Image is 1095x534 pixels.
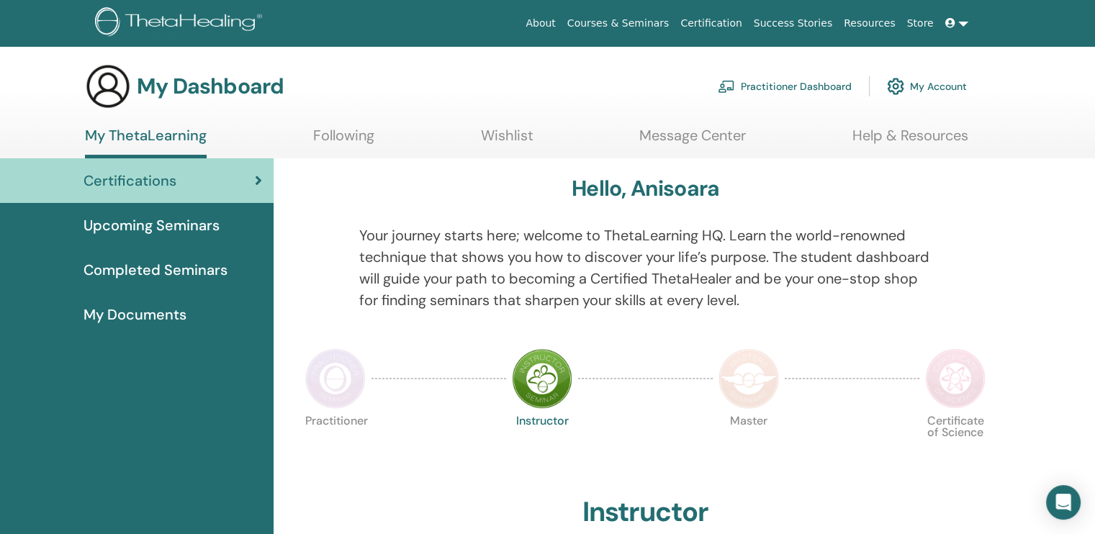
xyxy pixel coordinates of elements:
[925,348,986,409] img: Certificate of Science
[582,496,708,529] h2: Instructor
[520,10,561,37] a: About
[718,71,852,102] a: Practitioner Dashboard
[718,80,735,93] img: chalkboard-teacher.svg
[84,259,227,281] span: Completed Seminars
[748,10,838,37] a: Success Stories
[84,214,220,236] span: Upcoming Seminars
[305,415,366,476] p: Practitioner
[887,71,967,102] a: My Account
[481,127,533,155] a: Wishlist
[838,10,901,37] a: Resources
[718,348,779,409] img: Master
[85,63,131,109] img: generic-user-icon.jpg
[925,415,986,476] p: Certificate of Science
[1046,485,1081,520] div: Open Intercom Messenger
[901,10,939,37] a: Store
[137,73,284,99] h3: My Dashboard
[359,225,932,311] p: Your journey starts here; welcome to ThetaLearning HQ. Learn the world-renowned technique that sh...
[718,415,779,476] p: Master
[84,170,176,191] span: Certifications
[313,127,374,155] a: Following
[512,348,572,409] img: Instructor
[675,10,747,37] a: Certification
[305,348,366,409] img: Practitioner
[512,415,572,476] p: Instructor
[562,10,675,37] a: Courses & Seminars
[887,74,904,99] img: cog.svg
[572,176,719,202] h3: Hello, Anisoara
[84,304,186,325] span: My Documents
[85,127,207,158] a: My ThetaLearning
[852,127,968,155] a: Help & Resources
[639,127,746,155] a: Message Center
[95,7,267,40] img: logo.png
